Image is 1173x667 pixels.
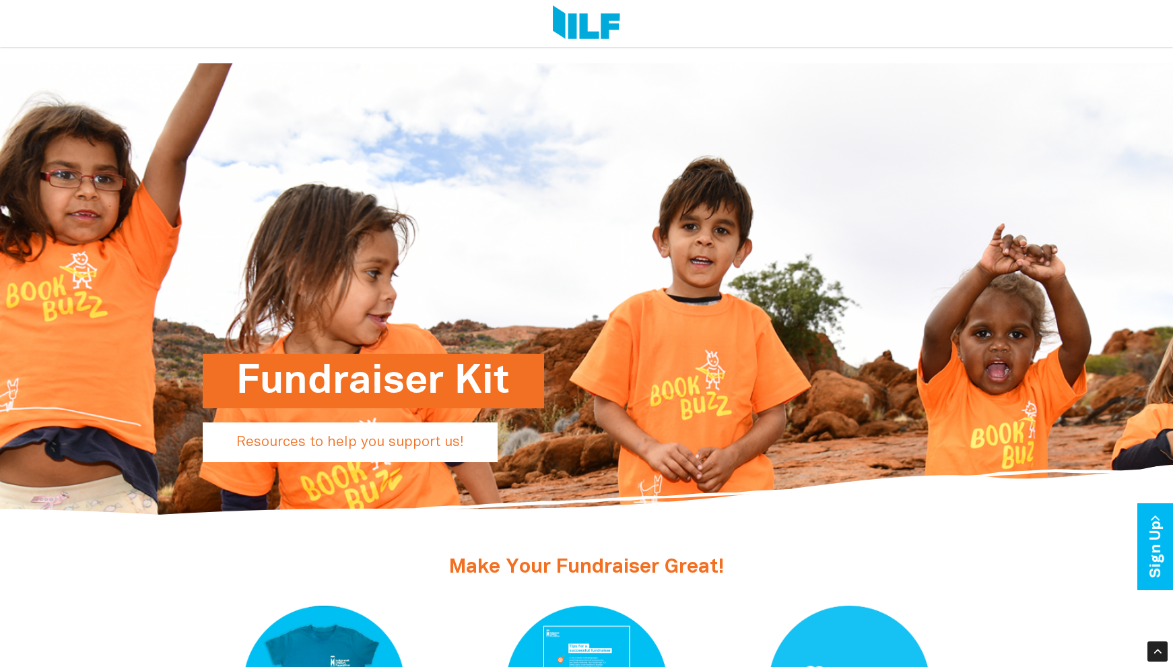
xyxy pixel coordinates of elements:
p: Resources to help you support us! [203,422,498,462]
h2: Make Your Fundraiser Great! [334,557,839,579]
h1: Fundraiser Kit [236,354,510,408]
div: Scroll Back to Top [1147,641,1168,662]
img: Logo [553,5,619,42]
